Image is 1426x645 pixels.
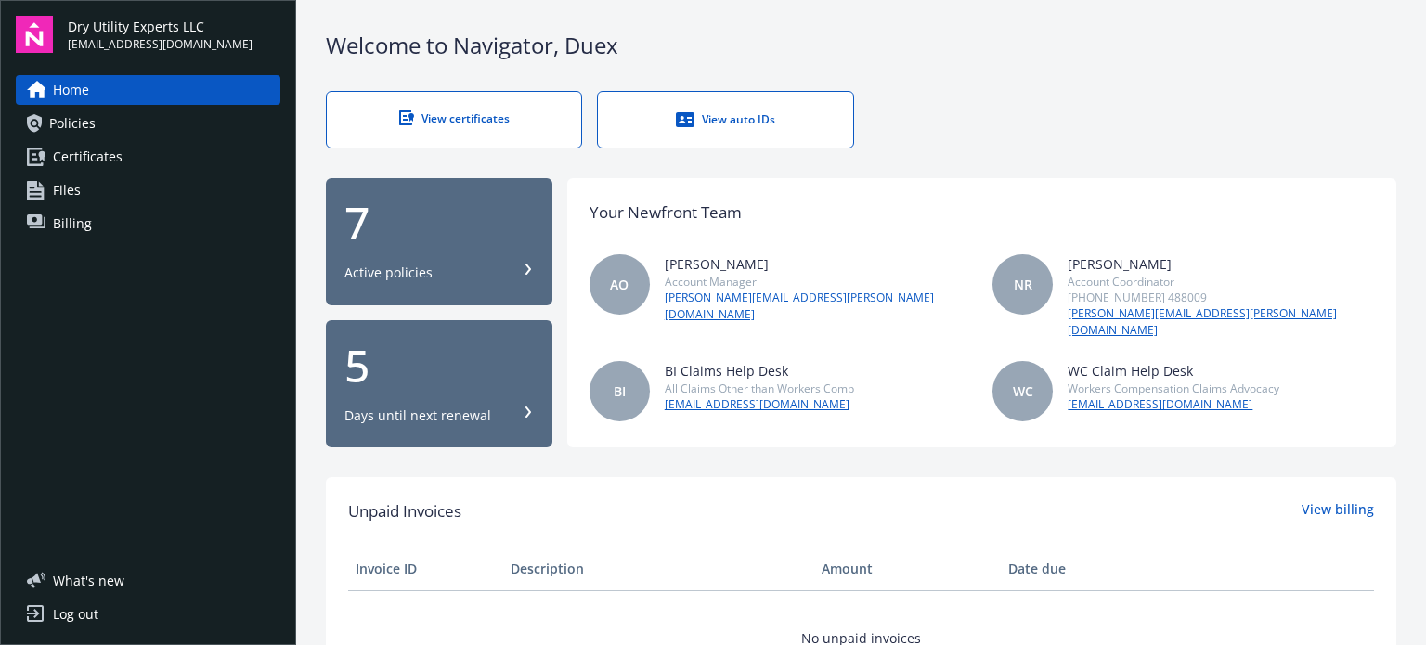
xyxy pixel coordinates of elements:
button: Dry Utility Experts LLC[EMAIL_ADDRESS][DOMAIN_NAME] [68,16,280,53]
th: Invoice ID [348,547,503,591]
span: AO [610,275,629,294]
div: [PERSON_NAME] [1068,254,1374,274]
div: Active policies [344,264,433,282]
button: 5Days until next renewal [326,320,552,447]
div: Account Manager [665,274,971,290]
div: Days until next renewal [344,406,491,425]
a: Files [16,175,280,205]
a: [PERSON_NAME][EMAIL_ADDRESS][PERSON_NAME][DOMAIN_NAME] [1068,305,1374,339]
a: [EMAIL_ADDRESS][DOMAIN_NAME] [1068,396,1279,413]
div: [PHONE_NUMBER] 488009 [1068,290,1374,305]
button: 7Active policies [326,178,552,305]
span: Billing [53,209,92,239]
div: Log out [53,600,98,629]
span: Unpaid Invoices [348,499,461,523]
th: Description [503,547,814,591]
div: All Claims Other than Workers Comp [665,381,854,396]
a: View certificates [326,91,582,148]
button: What's new [16,571,154,590]
th: Date due [1001,547,1156,591]
span: Home [53,75,89,105]
a: View auto IDs [597,91,853,148]
div: BI Claims Help Desk [665,361,854,381]
th: Amount [814,547,1001,591]
a: [PERSON_NAME][EMAIL_ADDRESS][PERSON_NAME][DOMAIN_NAME] [665,290,971,323]
span: BI [614,381,626,401]
div: Your Newfront Team [590,200,742,225]
a: Certificates [16,142,280,172]
img: navigator-logo.svg [16,16,53,53]
span: Policies [49,109,96,138]
div: View certificates [364,110,544,126]
div: 5 [344,343,534,388]
a: [EMAIL_ADDRESS][DOMAIN_NAME] [665,396,854,413]
a: Billing [16,209,280,239]
span: What ' s new [53,571,124,590]
span: WC [1013,381,1033,401]
div: [PERSON_NAME] [665,254,971,274]
a: View billing [1302,499,1374,523]
div: Workers Compensation Claims Advocacy [1068,381,1279,396]
div: View auto IDs [635,110,815,129]
div: Welcome to Navigator , Duex [326,30,1396,61]
a: Home [16,75,280,105]
div: Account Coordinator [1068,274,1374,290]
div: 7 [344,200,534,245]
div: WC Claim Help Desk [1068,361,1279,381]
span: Dry Utility Experts LLC [68,17,253,36]
a: Policies [16,109,280,138]
span: NR [1014,275,1032,294]
span: Files [53,175,81,205]
span: [EMAIL_ADDRESS][DOMAIN_NAME] [68,36,253,53]
span: Certificates [53,142,123,172]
